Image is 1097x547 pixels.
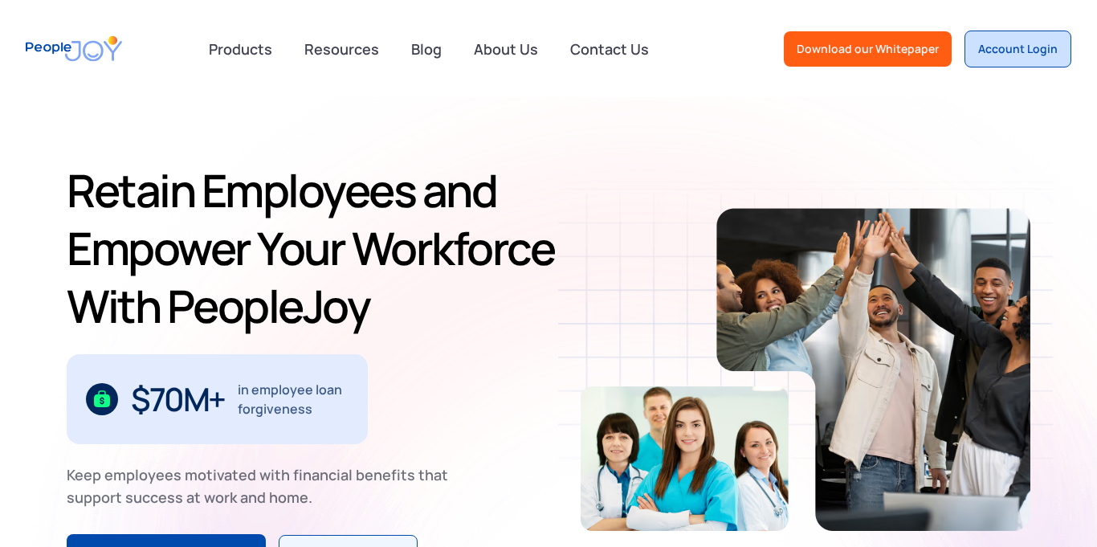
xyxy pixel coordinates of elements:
div: Keep employees motivated with financial benefits that support success at work and home. [67,463,462,508]
div: $70M+ [131,386,225,412]
a: Blog [402,31,451,67]
img: Retain-Employees-PeopleJoy [581,386,789,531]
h1: Retain Employees and Empower Your Workforce With PeopleJoy [67,161,568,335]
a: home [26,26,122,71]
a: About Us [464,31,548,67]
div: Download our Whitepaper [797,41,939,57]
div: Account Login [978,41,1058,57]
a: Resources [295,31,389,67]
div: 1 / 3 [67,354,368,444]
a: Account Login [964,31,1071,67]
div: in employee loan forgiveness [238,380,349,418]
a: Download our Whitepaper [784,31,952,67]
a: Contact Us [561,31,659,67]
div: Products [199,33,282,65]
img: Retain-Employees-PeopleJoy [716,208,1030,531]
